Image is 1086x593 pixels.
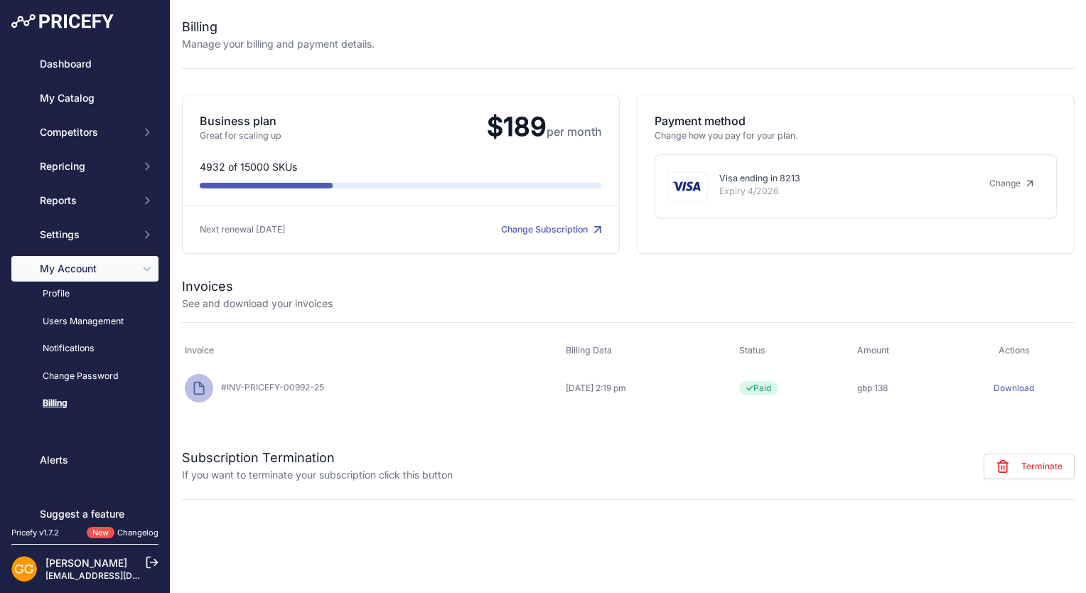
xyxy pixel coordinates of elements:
[857,345,889,356] span: Amount
[182,296,333,311] p: See and download your invoices
[984,454,1075,479] button: Terminate
[719,172,967,186] p: Visa ending in 8213
[11,391,158,416] a: Billing
[739,381,778,395] span: Paid
[11,309,158,334] a: Users Management
[11,447,158,473] a: Alerts
[45,570,194,581] a: [EMAIL_ADDRESS][DOMAIN_NAME]
[719,185,967,198] p: Expiry 4/2026
[1021,461,1063,472] span: Terminate
[475,111,602,142] span: $189
[40,262,133,276] span: My Account
[999,345,1030,356] span: Actions
[185,345,214,356] span: Invoice
[547,124,602,139] span: per month
[182,448,453,468] h2: Subscription Termination
[994,383,1034,393] a: Download
[11,85,158,111] a: My Catalog
[182,37,375,51] p: Manage your billing and payment details.
[40,228,133,242] span: Settings
[655,112,1057,129] p: Payment method
[11,282,158,306] a: Profile
[11,364,158,389] a: Change Password
[11,222,158,247] button: Settings
[11,119,158,145] button: Competitors
[40,159,133,173] span: Repricing
[200,223,401,237] p: Next renewal [DATE]
[117,528,158,538] a: Changelog
[200,112,475,129] p: Business plan
[40,125,133,139] span: Competitors
[200,129,475,143] p: Great for scaling up
[857,383,950,394] div: gbp 138
[566,345,612,356] span: Billing Data
[215,382,324,392] span: #INV-PRICEFY-00992-25
[87,527,114,539] span: New
[655,129,1057,143] p: Change how you pay for your plan.
[182,277,233,296] h2: Invoices
[501,224,602,235] a: Change Subscription
[11,256,158,282] button: My Account
[40,193,133,208] span: Reports
[11,154,158,179] button: Repricing
[45,557,127,569] a: [PERSON_NAME]
[200,160,602,174] p: 4932 of 15000 SKUs
[182,468,453,482] p: If you want to terminate your subscription click this button
[11,188,158,213] button: Reports
[11,51,158,527] nav: Sidebar
[11,527,59,539] div: Pricefy v1.7.2
[11,336,158,361] a: Notifications
[739,345,765,356] span: Status
[978,172,1045,195] a: Change
[182,17,375,37] h2: Billing
[11,14,114,28] img: Pricefy Logo
[11,501,158,527] a: Suggest a feature
[11,51,158,77] a: Dashboard
[566,383,733,394] div: [DATE] 2:19 pm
